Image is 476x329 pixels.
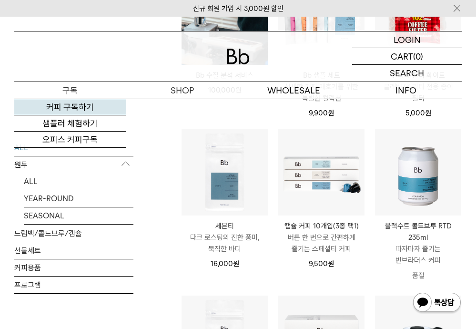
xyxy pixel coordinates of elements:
[238,82,350,99] p: WHOLESALE
[413,48,423,64] p: (0)
[14,242,133,258] a: 선물세트
[14,225,133,241] a: 드립백/콜드브루/캡슐
[14,82,126,99] a: 구독
[309,109,334,117] span: 9,900
[182,129,268,216] img: 세븐티
[24,207,133,224] a: SEASONAL
[278,129,365,216] img: 캡슐 커피 10개입(3종 택1)
[14,156,133,173] p: 원두
[278,220,365,232] p: 캡슐 커피 10개입(3종 택1)
[126,82,238,99] a: SHOP
[278,220,365,255] a: 캡슐 커피 10개입(3종 택1) 버튼 한 번으로 간편하게 즐기는 스페셜티 커피
[14,132,126,148] a: 오피스 커피구독
[182,220,268,255] a: 세븐티 다크 로스팅의 진한 풍미, 묵직한 바디
[375,220,461,266] a: 블랙수트 콜드브루 RTD 235ml 따자마자 즐기는 빈브라더스 커피
[182,232,268,255] p: 다크 로스팅의 진한 풍미, 묵직한 바디
[328,109,334,117] span: 원
[412,292,462,315] img: 카카오톡 채널 1:1 채팅 버튼
[14,99,126,115] a: 커피 구독하기
[352,48,462,65] a: CART (0)
[24,173,133,189] a: ALL
[193,4,284,13] a: 신규 회원 가입 시 3,000원 할인
[394,31,421,48] p: LOGIN
[405,109,431,117] span: 5,000
[350,82,462,99] p: INFO
[227,49,250,64] img: 로고
[375,243,461,266] p: 따자마자 즐기는 빈브라더스 커피
[375,129,461,216] img: 블랙수트 콜드브루 RTD 235ml
[390,65,424,82] p: SEARCH
[14,259,133,276] a: 커피용품
[14,115,126,132] a: 샘플러 체험하기
[425,109,431,117] span: 원
[375,220,461,243] p: 블랙수트 콜드브루 RTD 235ml
[375,266,461,285] p: 품절
[309,259,334,268] span: 9,500
[24,190,133,206] a: YEAR-ROUND
[14,276,133,293] a: 프로그램
[391,48,413,64] p: CART
[352,31,462,48] a: LOGIN
[233,259,239,268] span: 원
[182,220,268,232] p: 세븐티
[328,259,334,268] span: 원
[211,259,239,268] span: 16,000
[278,232,365,255] p: 버튼 한 번으로 간편하게 즐기는 스페셜티 커피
